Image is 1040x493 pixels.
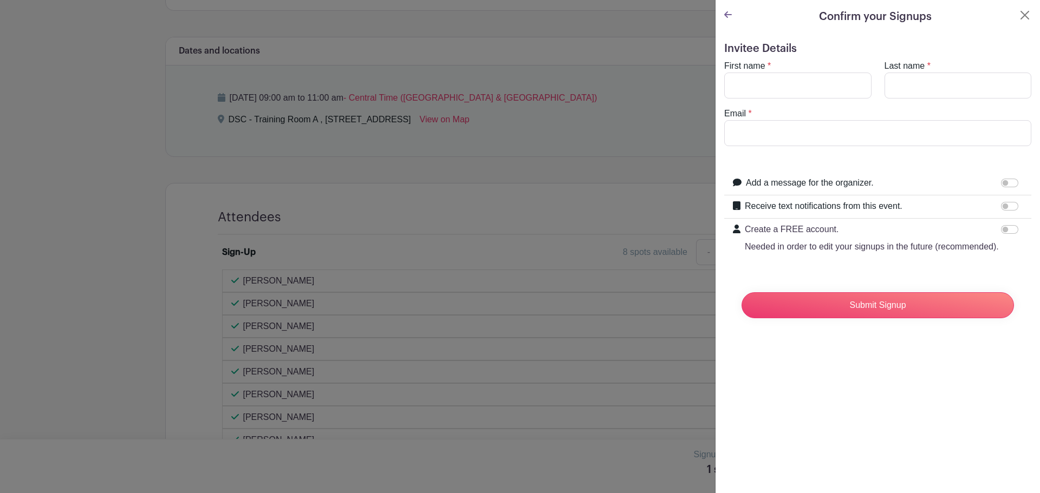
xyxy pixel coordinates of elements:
[724,107,746,120] label: Email
[885,60,925,73] label: Last name
[1018,9,1031,22] button: Close
[742,292,1014,318] input: Submit Signup
[745,240,999,253] p: Needed in order to edit your signups in the future (recommended).
[745,200,902,213] label: Receive text notifications from this event.
[724,60,765,73] label: First name
[819,9,932,25] h5: Confirm your Signups
[746,176,874,189] label: Add a message for the organizer.
[724,42,1031,55] h5: Invitee Details
[745,223,999,236] p: Create a FREE account.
